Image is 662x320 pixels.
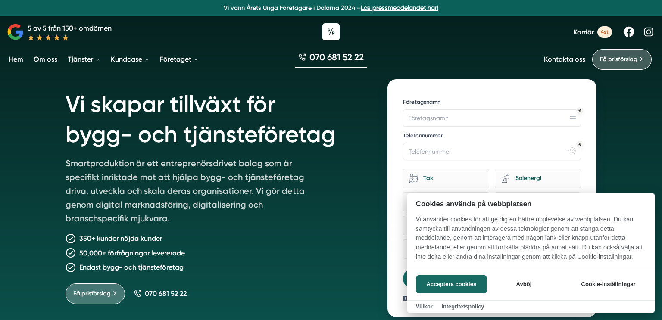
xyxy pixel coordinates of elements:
button: Avböj [490,275,558,293]
a: Villkor [416,303,433,310]
button: Cookie-inställningar [571,275,646,293]
button: Acceptera cookies [416,275,487,293]
h2: Cookies används på webbplatsen [407,200,655,208]
a: Integritetspolicy [441,303,484,310]
p: Vi använder cookies för att ge dig en bättre upplevelse av webbplatsen. Du kan samtycka till anvä... [407,215,655,267]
